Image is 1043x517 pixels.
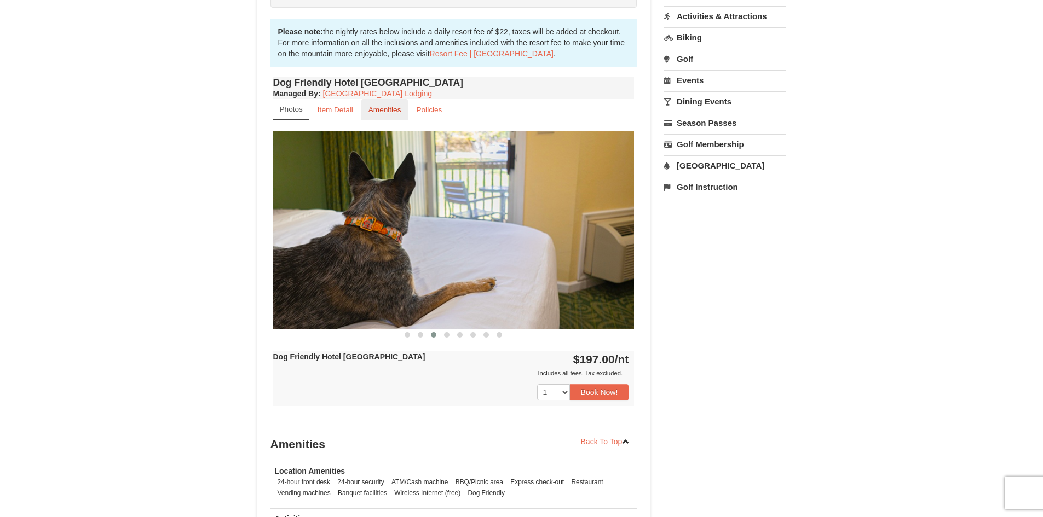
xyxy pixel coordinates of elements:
a: Golf Instruction [664,177,786,197]
small: Item Detail [318,106,353,114]
a: Amenities [361,99,408,120]
a: Back To Top [574,433,637,450]
strong: Dog Friendly Hotel [GEOGRAPHIC_DATA] [273,352,425,361]
li: 24-hour security [335,477,387,487]
strong: : [273,89,321,98]
a: Events [664,70,786,90]
small: Photos [280,105,303,113]
li: Dog Friendly [465,487,507,498]
a: Dining Events [664,91,786,112]
h4: Dog Friendly Hotel [GEOGRAPHIC_DATA] [273,77,635,88]
strong: Location Amenities [275,467,345,475]
li: Express check-out [508,477,567,487]
span: /nt [615,353,629,365]
div: Includes all fees. Tax excluded. [273,368,629,379]
li: Vending machines [275,487,333,498]
a: Photos [273,99,309,120]
strong: Please note: [278,27,323,36]
a: [GEOGRAPHIC_DATA] [664,155,786,176]
a: Season Passes [664,113,786,133]
a: Golf [664,49,786,69]
li: BBQ/Picnic area [453,477,506,487]
a: Biking [664,27,786,48]
li: Restaurant [568,477,606,487]
img: 18876286-337-2bbac96a.jpg [273,131,635,328]
li: ATM/Cash machine [389,477,451,487]
div: the nightly rates below include a daily resort fee of $22, taxes will be added at checkout. For m... [270,19,637,67]
a: [GEOGRAPHIC_DATA] Lodging [323,89,432,98]
a: Activities & Attractions [664,6,786,26]
span: Managed By [273,89,318,98]
li: Wireless Internet (free) [391,487,463,498]
li: Banquet facilities [335,487,390,498]
a: Golf Membership [664,134,786,154]
a: Policies [409,99,449,120]
a: Item Detail [310,99,360,120]
li: 24-hour front desk [275,477,333,487]
strong: $197.00 [573,353,629,365]
small: Policies [416,106,442,114]
button: Book Now! [570,384,629,400]
small: Amenities [368,106,401,114]
a: Resort Fee | [GEOGRAPHIC_DATA] [430,49,554,58]
h3: Amenities [270,433,637,455]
